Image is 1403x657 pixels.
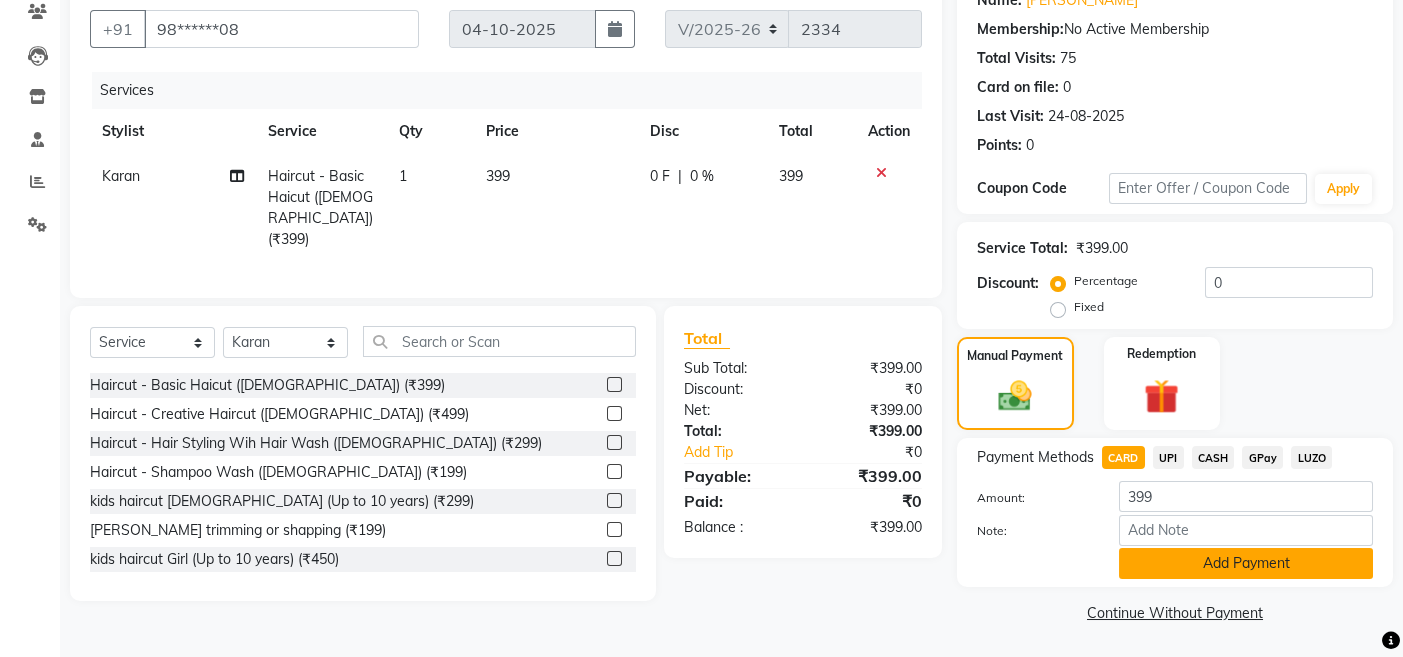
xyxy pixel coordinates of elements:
[90,462,467,483] div: Haircut - Shampoo Wash ([DEMOGRAPHIC_DATA]) (₹199)
[1102,446,1145,469] span: CARD
[803,421,937,442] div: ₹399.00
[669,379,803,400] div: Discount:
[766,109,856,154] th: Total
[669,489,803,513] div: Paid:
[90,520,386,541] div: [PERSON_NAME] trimming or shapping (₹199)
[825,442,937,463] div: ₹0
[977,106,1044,127] div: Last Visit:
[486,167,510,185] span: 399
[1119,481,1373,512] input: Amount
[1060,48,1076,69] div: 75
[988,377,1042,416] img: _cash.svg
[803,379,937,400] div: ₹0
[1074,298,1104,316] label: Fixed
[977,273,1039,294] div: Discount:
[778,167,802,185] span: 399
[1048,106,1124,127] div: 24-08-2025
[690,166,714,187] span: 0 %
[1119,515,1373,546] input: Add Note
[1315,174,1372,204] button: Apply
[669,400,803,421] div: Net:
[803,400,937,421] div: ₹399.00
[803,464,937,488] div: ₹399.00
[977,238,1068,259] div: Service Total:
[977,19,1064,40] div: Membership:
[90,375,445,396] div: Haircut - Basic Haicut ([DEMOGRAPHIC_DATA]) (₹399)
[669,442,825,463] a: Add Tip
[1291,446,1332,469] span: LUZO
[1153,446,1184,469] span: UPI
[1133,375,1190,419] img: _gift.svg
[650,166,670,187] span: 0 F
[977,48,1056,69] div: Total Visits:
[803,489,937,513] div: ₹0
[803,358,937,379] div: ₹399.00
[977,19,1373,40] div: No Active Membership
[1242,446,1283,469] span: GPay
[1063,77,1071,98] div: 0
[962,522,1104,540] label: Note:
[669,358,803,379] div: Sub Total:
[363,326,636,357] input: Search or Scan
[856,109,922,154] th: Action
[803,517,937,538] div: ₹399.00
[638,109,766,154] th: Disc
[678,166,682,187] span: |
[256,109,387,154] th: Service
[90,549,339,570] div: kids haircut Girl (Up to 10 years) (₹450)
[1192,446,1235,469] span: CASH
[669,421,803,442] div: Total:
[669,464,803,488] div: Payable:
[1076,238,1128,259] div: ₹399.00
[102,167,140,185] span: Karan
[90,433,542,454] div: Haircut - Hair Styling Wih Hair Wash ([DEMOGRAPHIC_DATA]) (₹299)
[399,167,407,185] span: 1
[474,109,638,154] th: Price
[684,328,730,349] span: Total
[387,109,474,154] th: Qty
[962,489,1104,507] label: Amount:
[977,178,1109,199] div: Coupon Code
[92,72,937,109] div: Services
[977,447,1094,468] span: Payment Methods
[90,10,146,48] button: +91
[144,10,419,48] input: Search by Name/Mobile/Email/Code
[1127,345,1196,363] label: Redemption
[268,167,373,248] span: Haircut - Basic Haicut ([DEMOGRAPHIC_DATA]) (₹399)
[90,404,469,425] div: Haircut - Creative Haircut ([DEMOGRAPHIC_DATA]) (₹499)
[977,77,1059,98] div: Card on file:
[1074,272,1138,290] label: Percentage
[977,135,1022,156] div: Points:
[1026,135,1034,156] div: 0
[90,109,256,154] th: Stylist
[1109,173,1307,204] input: Enter Offer / Coupon Code
[967,347,1063,365] label: Manual Payment
[669,517,803,538] div: Balance :
[90,491,474,512] div: kids haircut [DEMOGRAPHIC_DATA] (Up to 10 years) (₹299)
[1119,548,1373,579] button: Add Payment
[961,603,1389,624] a: Continue Without Payment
